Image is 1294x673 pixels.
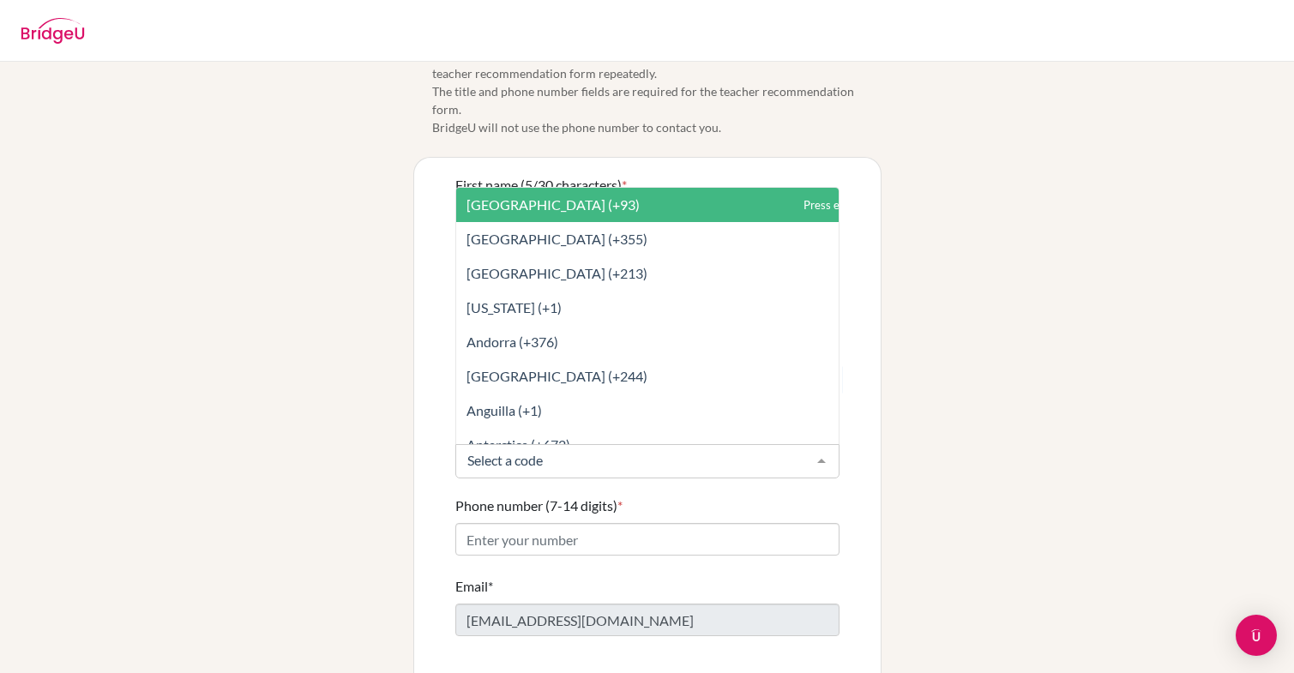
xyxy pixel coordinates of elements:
[1236,615,1277,656] div: Open Intercom Messenger
[466,402,542,418] span: Anguilla (+1)
[466,299,562,315] span: [US_STATE] (+1)
[463,452,804,469] input: Select a code
[466,436,570,453] span: Antarctica (+672)
[466,333,558,350] span: Andorra (+376)
[432,46,882,136] span: Please confirm your profile details first so that you won’t need to input in each teacher recomme...
[466,196,640,213] span: [GEOGRAPHIC_DATA] (+93)
[466,231,647,247] span: [GEOGRAPHIC_DATA] (+355)
[466,368,647,384] span: [GEOGRAPHIC_DATA] (+244)
[21,18,85,44] img: BridgeU logo
[455,576,493,597] label: Email*
[455,523,840,556] input: Enter your number
[455,175,627,195] label: First name (5/30 characters)
[455,496,623,516] label: Phone number (7-14 digits)
[413,50,425,62] span: Info
[466,265,647,281] span: [GEOGRAPHIC_DATA] (+213)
